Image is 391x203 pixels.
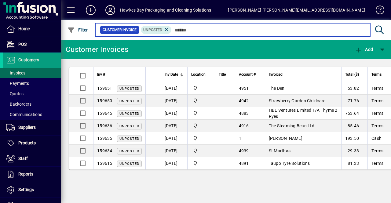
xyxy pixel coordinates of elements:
span: Terms [371,148,383,153]
div: [PERSON_NAME] [PERSON_NAME][EMAIL_ADDRESS][DOMAIN_NAME] [228,5,365,15]
span: 1 [239,136,241,141]
span: Total ($) [345,71,359,78]
div: Hawkes Bay Packaging and Cleaning Solutions [120,5,211,15]
span: Terms [371,98,383,103]
span: Cash [371,136,382,141]
span: Strawberry Garden Childcare [269,98,326,103]
span: HBL Ventures Limited T/A Thyme 2 Ryes [269,108,338,119]
span: Central [191,135,211,142]
button: Profile [100,5,120,16]
a: Settings [3,182,61,198]
span: St Marthas [269,148,291,153]
td: 193.50 [341,132,368,145]
a: Staff [3,151,61,166]
span: Payments [6,81,29,86]
div: Invoiced [269,71,338,78]
span: Customers [18,57,39,62]
span: Terms [371,71,382,78]
td: 71.76 [341,95,368,107]
span: The Den [269,86,285,91]
td: [DATE] [161,145,187,157]
td: 29.33 [341,145,368,157]
span: Communications [6,112,42,117]
span: Products [18,140,36,145]
td: [DATE] [161,82,187,95]
span: 159651 [97,86,112,91]
span: Inv Date [165,71,178,78]
td: 81.33 [341,157,368,169]
span: 159615 [97,161,112,166]
span: 4951 [239,86,249,91]
div: Inv # [97,71,142,78]
a: Invoices [3,68,61,78]
button: Add [81,5,100,16]
span: POS [18,42,27,47]
span: Central [191,160,211,167]
td: 53.82 [341,82,368,95]
span: 4942 [239,98,249,103]
span: Reports [18,172,33,176]
span: Title [219,71,226,78]
span: 4939 [239,148,249,153]
span: Invoices [6,71,25,75]
span: Add [355,47,373,52]
span: 159635 [97,136,112,141]
span: Settings [18,187,34,192]
td: [DATE] [161,120,187,132]
span: Central [191,85,211,92]
td: 85.46 [341,120,368,132]
span: Central [191,147,211,154]
span: 159645 [97,111,112,116]
span: Filter [68,27,88,32]
span: Central [191,110,211,117]
span: Terms [371,161,383,166]
span: [PERSON_NAME] [269,136,302,141]
span: Taupo Tyre Solutions [269,161,310,166]
span: Unposted [119,137,139,141]
span: 159636 [97,123,112,128]
mat-chip: Customer Invoice Status: Unposted [141,26,172,34]
div: Account # [239,71,261,78]
button: Add [353,44,375,55]
a: POS [3,37,61,52]
span: Unposted [119,87,139,91]
span: 159650 [97,98,112,103]
td: [DATE] [161,107,187,120]
span: Account # [239,71,256,78]
span: Terms [371,123,383,128]
span: Staff [18,156,28,161]
span: Invoiced [269,71,283,78]
span: Terms [371,111,383,116]
span: Backorders [6,102,31,107]
span: Central [191,97,211,104]
a: Quotes [3,89,61,99]
a: Reports [3,167,61,182]
span: Unposted [119,112,139,116]
span: Unposted [119,149,139,153]
span: Quotes [6,91,24,96]
td: [DATE] [161,157,187,169]
button: Filter [66,24,90,35]
span: Unposted [143,28,162,32]
td: [DATE] [161,132,187,145]
span: Suppliers [18,125,36,130]
a: Products [3,136,61,151]
a: Suppliers [3,120,61,135]
div: Inv Date [165,71,184,78]
span: Location [191,71,206,78]
a: Payments [3,78,61,89]
div: Total ($) [345,71,365,78]
span: Home [18,26,30,31]
a: Home [3,21,61,37]
td: 753.64 [341,107,368,120]
span: The Steaming Bean Ltd [269,123,314,128]
div: Customer Invoices [66,45,128,54]
td: [DATE] [161,95,187,107]
span: Unposted [119,99,139,103]
span: Inv # [97,71,105,78]
span: Customer Invoice [103,27,137,33]
a: Knowledge Base [371,1,383,21]
span: Central [191,122,211,129]
span: Terms [371,86,383,91]
a: Backorders [3,99,61,109]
